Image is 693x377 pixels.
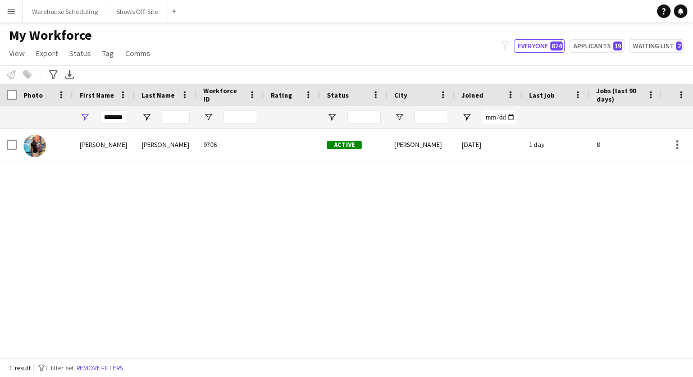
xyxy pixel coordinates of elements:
[24,135,46,157] img: Gregory Moore
[676,42,682,50] span: 2
[629,39,684,53] button: Waiting list2
[271,91,292,99] span: Rating
[142,112,152,122] button: Open Filter Menu
[100,111,128,124] input: First Name Filter Input
[224,111,257,124] input: Workforce ID Filter Input
[31,46,62,61] a: Export
[47,68,60,81] app-action-btn: Advanced filters
[394,91,407,99] span: City
[529,91,554,99] span: Last job
[142,91,175,99] span: Last Name
[590,129,663,160] div: 8
[327,141,362,149] span: Active
[9,48,25,58] span: View
[569,39,624,53] button: Applicants19
[327,112,337,122] button: Open Filter Menu
[394,112,404,122] button: Open Filter Menu
[121,46,155,61] a: Comms
[596,86,642,103] span: Jobs (last 90 days)
[98,46,118,61] a: Tag
[36,48,58,58] span: Export
[455,129,522,160] div: [DATE]
[414,111,448,124] input: City Filter Input
[203,112,213,122] button: Open Filter Menu
[24,91,43,99] span: Photo
[514,39,565,53] button: Everyone824
[462,91,484,99] span: Joined
[102,48,114,58] span: Tag
[135,129,197,160] div: [PERSON_NAME]
[74,362,125,374] button: Remove filters
[522,129,590,160] div: 1 day
[125,48,151,58] span: Comms
[73,129,135,160] div: [PERSON_NAME]
[69,48,91,58] span: Status
[327,91,349,99] span: Status
[80,91,114,99] span: First Name
[203,86,244,103] span: Workforce ID
[162,111,190,124] input: Last Name Filter Input
[65,46,95,61] a: Status
[9,27,92,44] span: My Workforce
[347,111,381,124] input: Status Filter Input
[4,46,29,61] a: View
[550,42,563,50] span: 824
[107,1,167,22] button: Shows Off-Site
[63,68,76,81] app-action-btn: Export XLSX
[23,1,107,22] button: Warehouse Scheduling
[197,129,264,160] div: 9706
[80,112,90,122] button: Open Filter Menu
[45,364,74,372] span: 1 filter set
[482,111,516,124] input: Joined Filter Input
[613,42,622,50] span: 19
[387,129,455,160] div: [PERSON_NAME]
[462,112,472,122] button: Open Filter Menu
